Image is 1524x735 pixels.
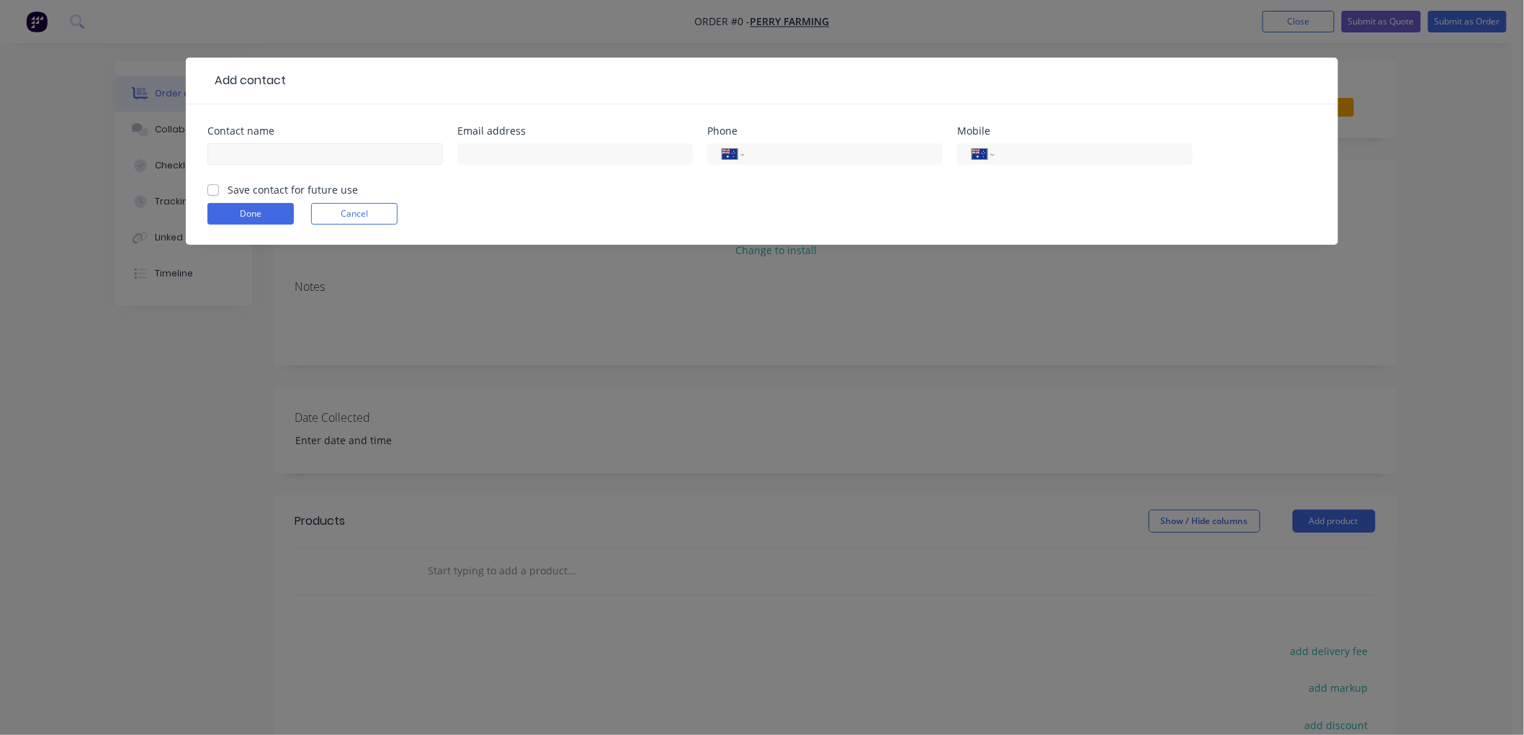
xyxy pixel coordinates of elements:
div: Phone [707,126,943,136]
label: Save contact for future use [228,182,358,197]
button: Done [207,203,294,225]
button: Cancel [311,203,398,225]
div: Add contact [207,72,286,89]
div: Contact name [207,126,443,136]
div: Email address [457,126,693,136]
div: Mobile [957,126,1193,136]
